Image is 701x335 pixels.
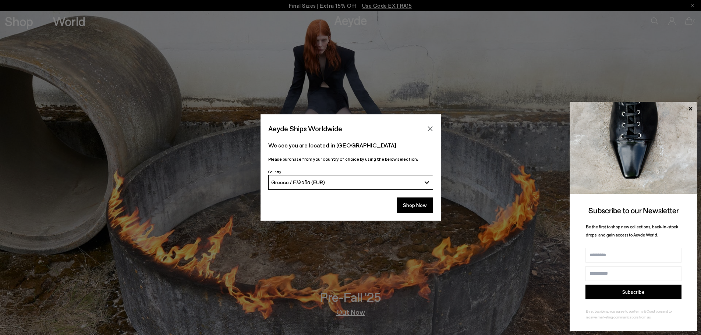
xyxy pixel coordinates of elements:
[397,197,433,213] button: Shop Now
[570,102,697,194] img: ca3f721fb6ff708a270709c41d776025.jpg
[268,170,281,174] span: Country
[588,206,679,215] span: Subscribe to our Newsletter
[271,179,325,185] span: Greece / Ελλαδα (EUR)
[425,123,436,134] button: Close
[585,285,681,299] button: Subscribe
[268,122,342,135] span: Aeyde Ships Worldwide
[268,141,433,150] p: We see you are located in [GEOGRAPHIC_DATA]
[586,224,678,238] span: Be the first to shop new collections, back-in-stock drops, and gain access to Aeyde World.
[634,309,662,313] a: Terms & Conditions
[586,309,634,313] span: By subscribing, you agree to our
[268,156,433,163] p: Please purchase from your country of choice by using the below selection:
